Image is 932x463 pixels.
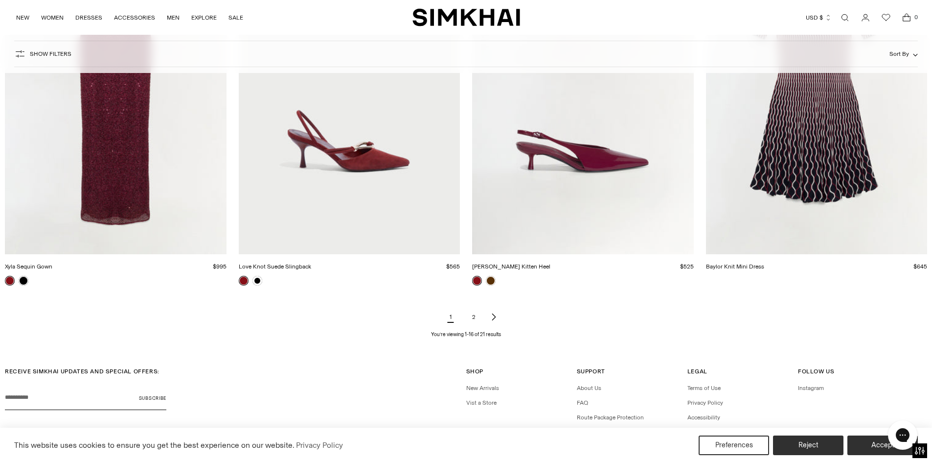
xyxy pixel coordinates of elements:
span: 0 [911,13,920,22]
span: Sort By [889,50,909,57]
span: $525 [680,263,694,270]
span: Follow Us [798,368,834,375]
a: Route Package Protection [577,414,644,421]
a: ACCESSORIES [114,7,155,28]
a: WOMEN [41,7,64,28]
button: Reject [773,436,843,455]
button: Show Filters [14,46,71,62]
a: Open search modal [835,8,855,27]
a: Accessibility [687,414,720,421]
a: FAQ [577,399,588,406]
a: Terms of Use [687,385,721,391]
span: This website uses cookies to ensure you get the best experience on our website. [14,440,295,450]
a: Next page of results [488,307,500,327]
button: Preferences [699,436,769,455]
a: [PERSON_NAME] Kitten Heel [472,263,550,270]
span: 1 [441,307,460,327]
a: DRESSES [75,7,102,28]
span: $565 [446,263,460,270]
a: Vist a Store [466,399,497,406]
a: EXPLORE [191,7,217,28]
a: About Us [577,385,601,391]
p: You’re viewing 1-16 of 21 results [431,331,501,339]
span: Legal [687,368,707,375]
a: SALE [228,7,243,28]
span: Support [577,368,605,375]
span: Show Filters [30,50,71,57]
a: Page 2 of results [464,307,484,327]
iframe: Sign Up via Text for Offers [8,426,98,455]
a: Instagram [798,385,824,391]
a: Xyla Sequin Gown [5,263,52,270]
a: NEW [16,7,29,28]
a: Love Knot Suede Slingback [239,263,311,270]
a: Baylor Knit Mini Dress [706,263,764,270]
a: Open cart modal [897,8,916,27]
span: $995 [213,263,227,270]
button: Sort By [889,49,918,59]
a: Wishlist [876,8,896,27]
span: RECEIVE SIMKHAI UPDATES AND SPECIAL OFFERS: [5,368,159,375]
a: New Arrivals [466,385,499,391]
span: Shop [466,368,483,375]
a: Privacy Policy (opens in a new tab) [295,438,344,453]
iframe: Gorgias live chat messenger [883,417,922,453]
a: Go to the account page [856,8,875,27]
a: MEN [167,7,180,28]
button: Accept [847,436,918,455]
a: Privacy Policy [687,399,723,406]
a: SIMKHAI [412,8,520,27]
button: USD $ [806,7,832,28]
button: Subscribe [139,386,166,410]
span: $645 [913,263,927,270]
